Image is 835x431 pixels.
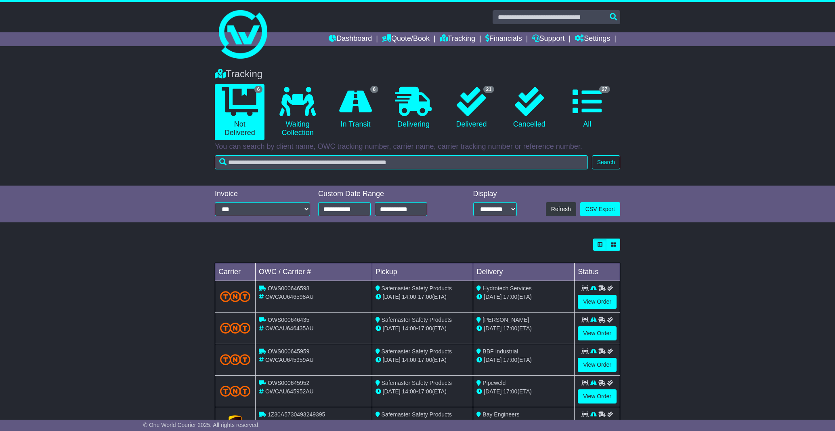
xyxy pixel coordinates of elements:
[220,354,250,365] img: TNT_Domestic.png
[215,84,264,140] a: 6 Not Delivered
[418,357,432,363] span: 17:00
[476,356,571,364] div: (ETA)
[265,357,314,363] span: OWCAU645959AU
[447,84,496,132] a: 21 Delivered
[578,389,617,404] a: View Order
[383,388,401,395] span: [DATE]
[503,294,517,300] span: 17:00
[483,380,506,386] span: Pipeweld
[382,380,452,386] span: Safemaster Safety Products
[376,387,470,396] div: - (ETA)
[402,294,416,300] span: 14:00
[483,86,494,93] span: 21
[418,325,432,332] span: 17:00
[473,190,517,199] div: Display
[382,411,452,418] span: Safemaster Safety Products
[273,84,322,140] a: Waiting Collection
[503,388,517,395] span: 17:00
[504,84,554,132] a: Cancelled
[578,358,617,372] a: View Order
[382,348,452,355] span: Safemaster Safety Products
[485,32,522,46] a: Financials
[484,325,501,332] span: [DATE]
[388,84,438,132] a: Delivering
[376,324,470,333] div: - (ETA)
[578,295,617,309] a: View Order
[383,325,401,332] span: [DATE]
[268,285,310,292] span: OWS000646598
[418,294,432,300] span: 17:00
[592,155,620,169] button: Search
[546,202,576,216] button: Refresh
[376,293,470,301] div: - (ETA)
[402,357,416,363] span: 14:00
[268,411,325,418] span: 1Z30A5730493249395
[383,294,401,300] span: [DATE]
[331,84,380,132] a: 6 In Transit
[382,285,452,292] span: Safemaster Safety Products
[418,388,432,395] span: 17:00
[562,84,612,132] a: 27 All
[254,86,263,93] span: 6
[211,68,624,80] div: Tracking
[402,325,416,332] span: 14:00
[376,356,470,364] div: - (ETA)
[476,411,535,426] span: Bay Engineers [GEOGRAPHIC_DATA]
[503,325,517,332] span: 17:00
[473,263,575,281] td: Delivery
[484,388,501,395] span: [DATE]
[215,142,620,151] p: You can search by client name, OWC tracking number, carrier name, carrier tracking number or refe...
[382,317,452,323] span: Safemaster Safety Products
[318,190,448,199] div: Custom Date Range
[220,386,250,397] img: TNT_Domestic.png
[476,387,571,396] div: (ETA)
[215,190,310,199] div: Invoice
[599,86,610,93] span: 27
[265,294,314,300] span: OWCAU646598AU
[372,263,473,281] td: Pickup
[215,263,256,281] td: Carrier
[503,357,517,363] span: 17:00
[476,293,571,301] div: (ETA)
[440,32,475,46] a: Tracking
[484,294,501,300] span: [DATE]
[483,317,529,323] span: [PERSON_NAME]
[575,263,620,281] td: Status
[476,324,571,333] div: (ETA)
[483,348,518,355] span: BBF Industrial
[268,348,310,355] span: OWS000645959
[329,32,372,46] a: Dashboard
[532,32,565,46] a: Support
[256,263,372,281] td: OWC / Carrier #
[578,326,617,340] a: View Order
[376,419,470,427] div: - (ETA)
[220,323,250,334] img: TNT_Domestic.png
[265,388,314,395] span: OWCAU645952AU
[370,86,379,93] span: 6
[383,357,401,363] span: [DATE]
[483,285,531,292] span: Hydrotech Services
[220,291,250,302] img: TNT_Domestic.png
[265,325,314,332] span: OWCAU646435AU
[402,388,416,395] span: 14:00
[143,422,260,428] span: © One World Courier 2025. All rights reserved.
[268,380,310,386] span: OWS000645952
[575,32,610,46] a: Settings
[268,317,310,323] span: OWS000646435
[484,357,501,363] span: [DATE]
[580,202,620,216] a: CSV Export
[382,32,430,46] a: Quote/Book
